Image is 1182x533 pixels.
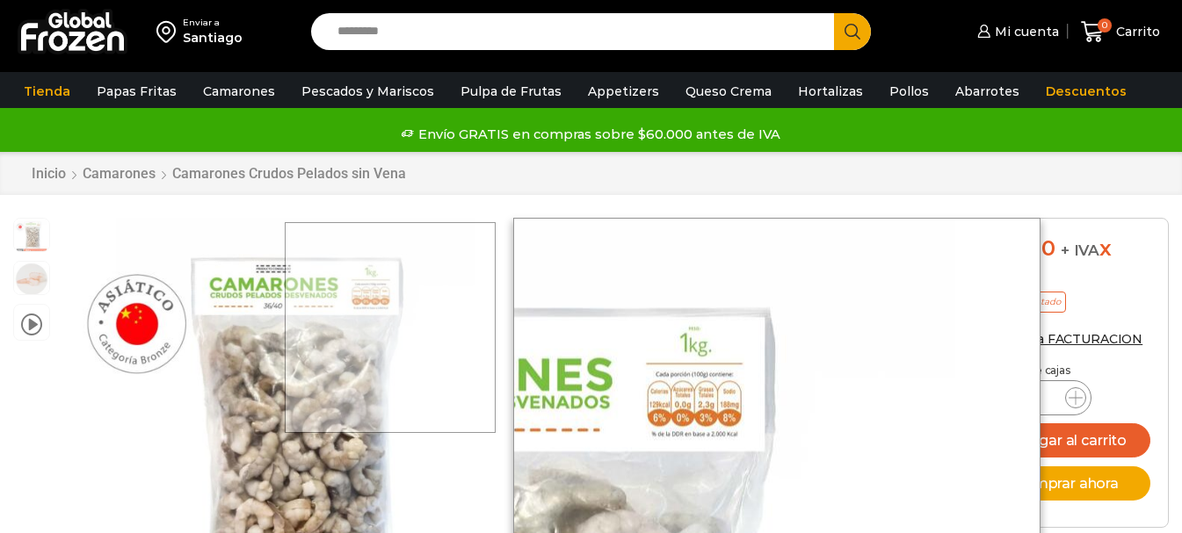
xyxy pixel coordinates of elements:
img: address-field-icon.svg [156,17,183,47]
span: Enviar a FACTURACION [994,331,1142,347]
a: Abarrotes [946,75,1028,108]
div: Santiago [183,29,243,47]
p: Cantidad de cajas [977,364,1150,377]
span: Carrito [1112,23,1160,40]
span: 0 [1098,18,1112,32]
button: Agregar al carrito [977,423,1150,457]
a: Enviar a FACTURACION [977,331,1142,347]
a: Camarones [194,75,284,108]
a: Hortalizas [789,75,872,108]
a: Descuentos [1037,75,1135,108]
button: Search button [834,13,871,50]
nav: Breadcrumb [31,165,407,182]
a: Camarones [82,165,156,182]
div: x caja [977,236,1150,287]
a: Pulpa de Frutas [452,75,570,108]
a: Mi cuenta [973,14,1059,49]
a: Pescados y Mariscos [293,75,443,108]
a: Inicio [31,165,67,182]
div: Enviar a [183,17,243,29]
a: Queso Crema [677,75,780,108]
span: + IVA [1061,241,1099,259]
a: Appetizers [579,75,668,108]
button: Comprar ahora [977,466,1150,501]
a: Pollos [881,75,938,108]
span: Mi cuenta [990,23,1059,40]
a: Camarones Crudos Pelados sin Vena [171,165,407,182]
a: 0 Carrito [1077,11,1164,53]
span: 36/40 rpd bronze [14,262,49,297]
a: Tienda [15,75,79,108]
span: Camaron 36/40 RPD Bronze [14,219,49,254]
a: Papas Fritas [88,75,185,108]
